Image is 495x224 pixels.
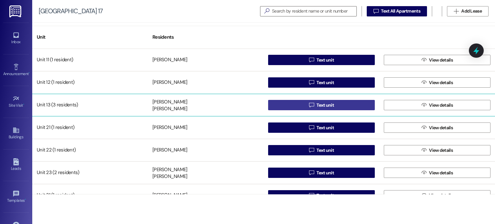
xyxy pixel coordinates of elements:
i:  [309,148,314,153]
button: Text unit [268,190,375,200]
i:  [309,102,314,108]
button: Text unit [268,55,375,65]
div: Unit 13 (3 residents) [32,99,148,112]
div: [GEOGRAPHIC_DATA] 17 [39,8,103,15]
i:  [309,80,314,85]
i:  [422,125,426,130]
i:  [422,102,426,108]
div: Unit [32,29,148,45]
i:  [422,193,426,198]
div: Unit 21 (1 resident) [32,121,148,134]
div: Unit 23 (2 residents) [32,166,148,179]
i:  [262,8,272,15]
a: Buildings [3,125,29,142]
button: Text All Apartments [367,6,427,16]
span: Add Lease [461,8,482,15]
div: [PERSON_NAME] [152,124,187,131]
span: Text unit [316,102,334,109]
button: View details [384,168,490,178]
span: Text unit [316,147,334,154]
span: View details [429,79,453,86]
i:  [309,57,314,63]
div: [PERSON_NAME] [152,147,187,154]
button: View details [384,122,490,133]
span: • [23,102,24,107]
button: View details [384,145,490,155]
button: Text unit [268,168,375,178]
button: Add Lease [447,6,489,16]
i:  [309,170,314,175]
div: Unit 11 (1 resident) [32,54,148,66]
i:  [422,57,426,63]
span: View details [429,192,453,199]
img: ResiDesk Logo [9,5,23,17]
i:  [422,170,426,175]
div: [PERSON_NAME] [152,192,187,199]
button: View details [384,100,490,110]
button: Text unit [268,100,375,110]
span: View details [429,102,453,109]
span: Text All Apartments [381,8,420,15]
span: Text unit [316,124,334,131]
button: View details [384,77,490,88]
a: Leads [3,156,29,174]
i:  [422,80,426,85]
span: View details [429,147,453,154]
span: View details [429,124,453,131]
span: • [29,71,30,75]
button: Text unit [268,77,375,88]
button: View details [384,55,490,65]
div: [PERSON_NAME] [152,79,187,86]
div: [PERSON_NAME] [152,106,187,112]
div: Residents [148,29,264,45]
div: [PERSON_NAME] [152,166,187,173]
span: • [25,197,26,202]
i:  [454,9,459,14]
span: Text unit [316,79,334,86]
div: [PERSON_NAME] [152,57,187,63]
i:  [309,193,314,198]
i:  [422,148,426,153]
button: View details [384,190,490,200]
i:  [309,125,314,130]
span: Text unit [316,192,334,199]
input: Search by resident name or unit number [272,7,356,16]
div: Unit 12 (1 resident) [32,76,148,89]
button: Text unit [268,145,375,155]
span: View details [429,57,453,63]
span: View details [429,170,453,176]
a: Templates • [3,188,29,206]
div: Unit 22 (1 resident) [32,144,148,157]
i:  [374,9,378,14]
a: Site Visit • [3,93,29,111]
span: Text unit [316,57,334,63]
div: Unit 31 (1 resident) [32,189,148,202]
div: [PERSON_NAME] [152,99,187,105]
a: Inbox [3,30,29,47]
span: Text unit [316,170,334,176]
div: [PERSON_NAME] [152,173,187,180]
button: Text unit [268,122,375,133]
